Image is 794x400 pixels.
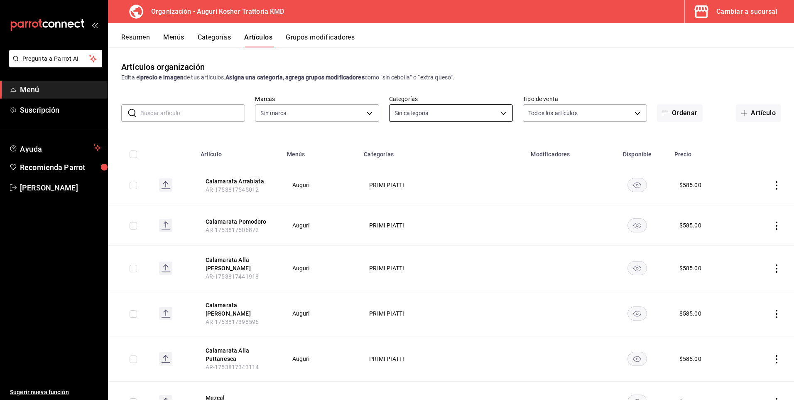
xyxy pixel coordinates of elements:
[292,222,349,228] span: Auguri
[282,138,359,165] th: Menús
[196,138,282,165] th: Artículo
[6,60,102,69] a: Pregunta a Parrot AI
[292,182,349,188] span: Auguri
[140,74,184,81] strong: precio e imagen
[260,109,287,117] span: Sin marca
[9,50,102,67] button: Pregunta a Parrot AI
[206,217,272,226] button: edit-product-location
[292,356,349,362] span: Auguri
[20,84,101,95] span: Menú
[772,310,781,318] button: actions
[369,222,515,228] span: PRIMI PIATTI
[679,309,701,318] div: $ 585.00
[20,182,101,193] span: [PERSON_NAME]
[523,96,647,102] label: Tipo de venta
[121,61,205,73] div: Artículos organización
[206,319,259,325] span: AR-1753817398596
[20,143,90,153] span: Ayuda
[669,138,743,165] th: Precio
[359,138,526,165] th: Categorías
[772,181,781,190] button: actions
[736,104,781,122] button: Artículo
[679,264,701,272] div: $ 585.00
[679,181,701,189] div: $ 585.00
[140,105,245,121] input: Buscar artículo
[679,355,701,363] div: $ 585.00
[369,182,515,188] span: PRIMI PIATTI
[206,273,259,280] span: AR-1753817441918
[772,355,781,363] button: actions
[206,227,259,233] span: AR-1753817506872
[772,264,781,273] button: actions
[657,104,703,122] button: Ordenar
[225,74,364,81] strong: Asigna una categoría, agrega grupos modificadores
[244,33,272,47] button: Artículos
[369,356,515,362] span: PRIMI PIATTI
[679,221,701,230] div: $ 585.00
[145,7,284,17] h3: Organización - Auguri Kosher Trattoria KMD
[772,222,781,230] button: actions
[20,162,101,173] span: Recomienda Parrot
[206,301,272,318] button: edit-product-location
[292,265,349,271] span: Auguri
[20,104,101,116] span: Suscripción
[206,346,272,363] button: edit-product-location
[206,177,272,185] button: edit-product-location
[369,311,515,316] span: PRIMI PIATTI
[286,33,355,47] button: Grupos modificadores
[10,388,101,397] span: Sugerir nueva función
[121,33,794,47] div: navigation tabs
[255,96,379,102] label: Marcas
[206,186,259,193] span: AR-1753817545012
[91,22,98,28] button: open_drawer_menu
[627,261,647,275] button: availability-product
[627,352,647,366] button: availability-product
[206,256,272,272] button: edit-product-location
[22,54,89,63] span: Pregunta a Parrot AI
[395,109,429,117] span: Sin categoría
[716,6,777,17] div: Cambiar a sucursal
[627,178,647,192] button: availability-product
[389,96,513,102] label: Categorías
[605,138,669,165] th: Disponible
[121,33,150,47] button: Resumen
[121,73,781,82] div: Edita el de tus artículos. como “sin cebolla” o “extra queso”.
[526,138,605,165] th: Modificadores
[627,306,647,321] button: availability-product
[528,109,578,117] span: Todos los artículos
[163,33,184,47] button: Menús
[206,364,259,370] span: AR-1753817343114
[198,33,231,47] button: Categorías
[627,218,647,232] button: availability-product
[292,311,349,316] span: Auguri
[369,265,515,271] span: PRIMI PIATTI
